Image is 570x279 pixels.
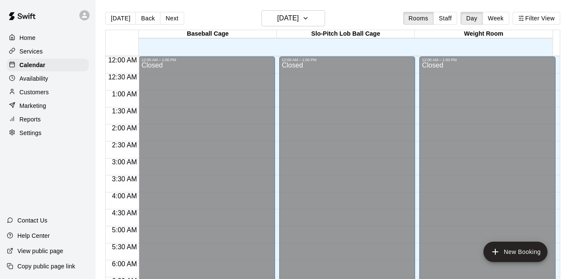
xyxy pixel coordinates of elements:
p: Contact Us [17,216,48,225]
a: Calendar [7,59,89,71]
span: 4:30 AM [110,209,139,217]
p: Calendar [20,61,45,69]
p: Services [20,47,43,56]
span: 5:00 AM [110,226,139,234]
span: 4:00 AM [110,192,139,200]
button: Filter View [513,12,560,25]
button: Week [483,12,509,25]
span: 12:30 AM [106,73,139,81]
span: 2:30 AM [110,141,139,149]
p: View public page [17,247,63,255]
button: Rooms [403,12,434,25]
span: 1:00 AM [110,90,139,98]
p: Customers [20,88,49,96]
span: 12:00 AM [106,56,139,64]
p: Home [20,34,36,42]
button: Staff [433,12,458,25]
span: 3:00 AM [110,158,139,166]
a: Availability [7,72,89,85]
button: [DATE] [261,10,325,26]
button: [DATE] [105,12,136,25]
div: Weight Room [415,30,553,38]
p: Availability [20,74,48,83]
a: Customers [7,86,89,99]
a: Marketing [7,99,89,112]
a: Settings [7,127,89,139]
h6: [DATE] [277,12,299,24]
p: Reports [20,115,41,124]
button: Back [135,12,160,25]
div: 12:00 AM – 1:00 PM [282,58,413,62]
span: 1:30 AM [110,107,139,115]
button: Next [160,12,184,25]
span: 6:00 AM [110,260,139,268]
div: Baseball Cage [139,30,277,38]
p: Settings [20,129,42,137]
p: Copy public page link [17,262,75,271]
button: add [483,242,548,262]
span: 3:30 AM [110,175,139,183]
div: 12:00 AM – 1:00 PM [422,58,553,62]
p: Marketing [20,101,46,110]
a: Services [7,45,89,58]
p: Help Center [17,231,50,240]
a: Home [7,31,89,44]
button: Day [460,12,483,25]
div: Slo-Pitch Lob Ball Cage [277,30,415,38]
span: 5:30 AM [110,243,139,251]
span: 2:00 AM [110,124,139,132]
a: Reports [7,113,89,126]
div: 12:00 AM – 1:00 PM [141,58,272,62]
